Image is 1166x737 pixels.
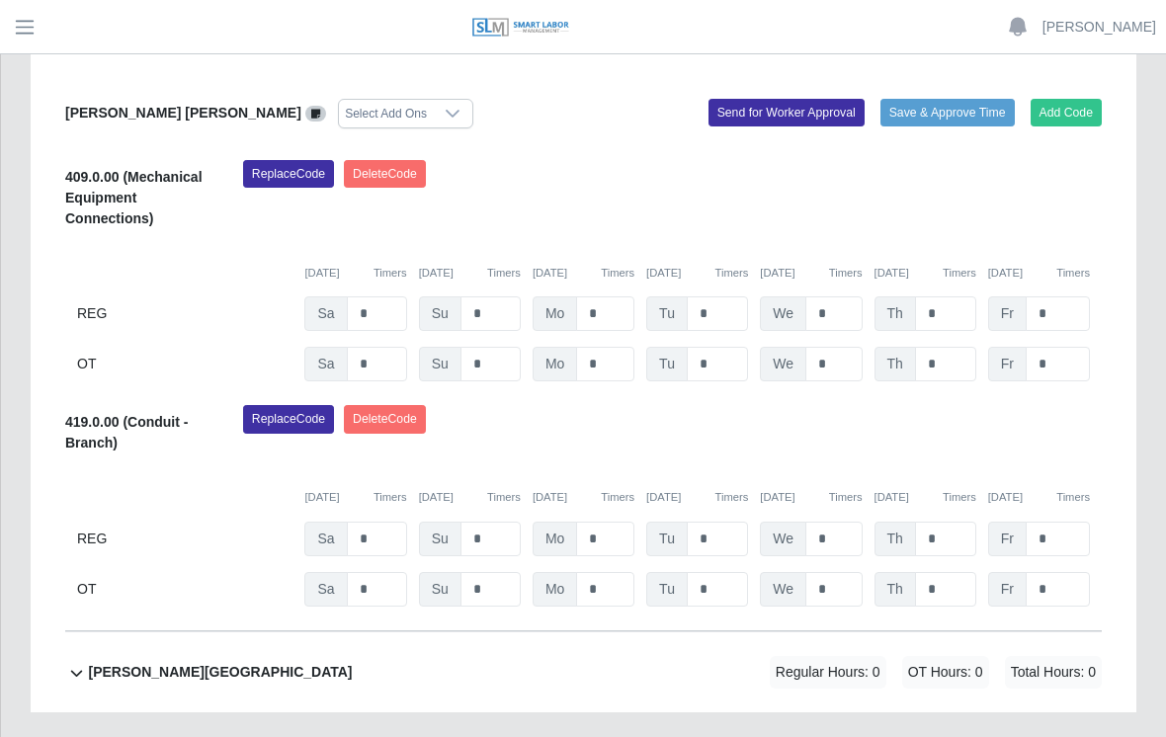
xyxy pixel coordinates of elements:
div: [DATE] [646,489,748,506]
button: Timers [943,265,976,282]
div: [DATE] [988,265,1090,282]
span: Tu [646,522,688,556]
button: Timers [601,265,634,282]
span: Sa [304,572,347,607]
button: [PERSON_NAME][GEOGRAPHIC_DATA] Regular Hours: 0 OT Hours: 0 Total Hours: 0 [65,632,1102,712]
a: View/Edit Notes [305,105,327,121]
div: [DATE] [304,489,406,506]
span: Fr [988,522,1027,556]
div: [DATE] [304,265,406,282]
a: [PERSON_NAME] [1042,17,1156,38]
button: Timers [829,489,863,506]
span: Th [874,572,916,607]
span: Sa [304,347,347,381]
span: Total Hours: 0 [1005,656,1102,689]
button: DeleteCode [344,160,426,188]
span: Sa [304,296,347,331]
b: [PERSON_NAME] [PERSON_NAME] [65,105,301,121]
span: Mo [533,522,577,556]
span: We [760,347,806,381]
span: Sa [304,522,347,556]
button: DeleteCode [344,405,426,433]
button: Timers [374,489,407,506]
span: Mo [533,572,577,607]
b: 419.0.00 (Conduit - Branch) [65,414,188,450]
button: ReplaceCode [243,160,334,188]
button: Timers [374,265,407,282]
span: Su [419,296,461,331]
span: Fr [988,296,1027,331]
button: Timers [943,489,976,506]
button: Timers [1056,265,1090,282]
span: Regular Hours: 0 [770,656,886,689]
div: [DATE] [874,265,976,282]
div: REG [77,296,292,331]
div: [DATE] [874,489,976,506]
button: ReplaceCode [243,405,334,433]
span: Mo [533,347,577,381]
div: [DATE] [533,489,634,506]
span: Th [874,522,916,556]
span: Su [419,522,461,556]
span: Th [874,347,916,381]
b: 409.0.00 (Mechanical Equipment Connections) [65,169,203,226]
div: [DATE] [760,265,862,282]
span: Mo [533,296,577,331]
div: OT [77,347,292,381]
button: Timers [601,489,634,506]
div: REG [77,522,292,556]
div: [DATE] [988,489,1090,506]
span: Fr [988,347,1027,381]
button: Timers [1056,489,1090,506]
b: [PERSON_NAME][GEOGRAPHIC_DATA] [88,662,352,683]
span: Su [419,347,461,381]
span: Su [419,572,461,607]
span: Tu [646,347,688,381]
button: Timers [715,489,749,506]
span: Fr [988,572,1027,607]
div: [DATE] [533,265,634,282]
button: Timers [715,265,749,282]
button: Timers [487,265,521,282]
span: Tu [646,572,688,607]
button: Timers [487,489,521,506]
div: [DATE] [646,265,748,282]
button: Add Code [1031,99,1103,126]
div: OT [77,572,292,607]
img: SLM Logo [471,17,570,39]
button: Save & Approve Time [880,99,1015,126]
button: Timers [829,265,863,282]
div: Select Add Ons [339,100,433,127]
div: [DATE] [419,265,521,282]
span: We [760,572,806,607]
div: [DATE] [760,489,862,506]
span: Tu [646,296,688,331]
div: [DATE] [419,489,521,506]
span: OT Hours: 0 [902,656,989,689]
button: Send for Worker Approval [708,99,865,126]
span: We [760,522,806,556]
span: We [760,296,806,331]
span: Th [874,296,916,331]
